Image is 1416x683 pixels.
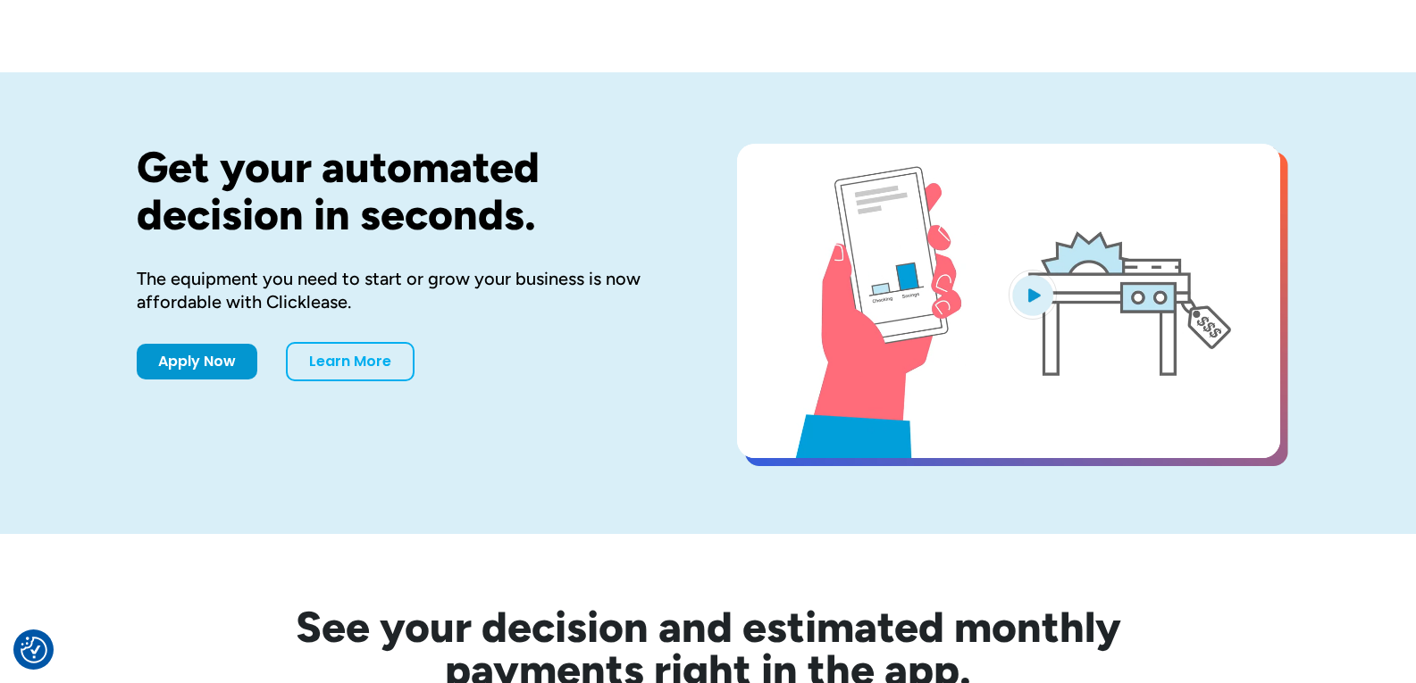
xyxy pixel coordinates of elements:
[737,144,1280,458] a: open lightbox
[21,637,47,663] img: Revisit consent button
[137,144,680,238] h1: Get your automated decision in seconds.
[1009,270,1057,320] img: Blue play button logo on a light blue circular background
[137,267,680,313] div: The equipment you need to start or grow your business is now affordable with Clicklease.
[137,344,257,379] a: Apply Now
[286,342,415,381] a: Learn More
[21,637,47,663] button: Consent Preferences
